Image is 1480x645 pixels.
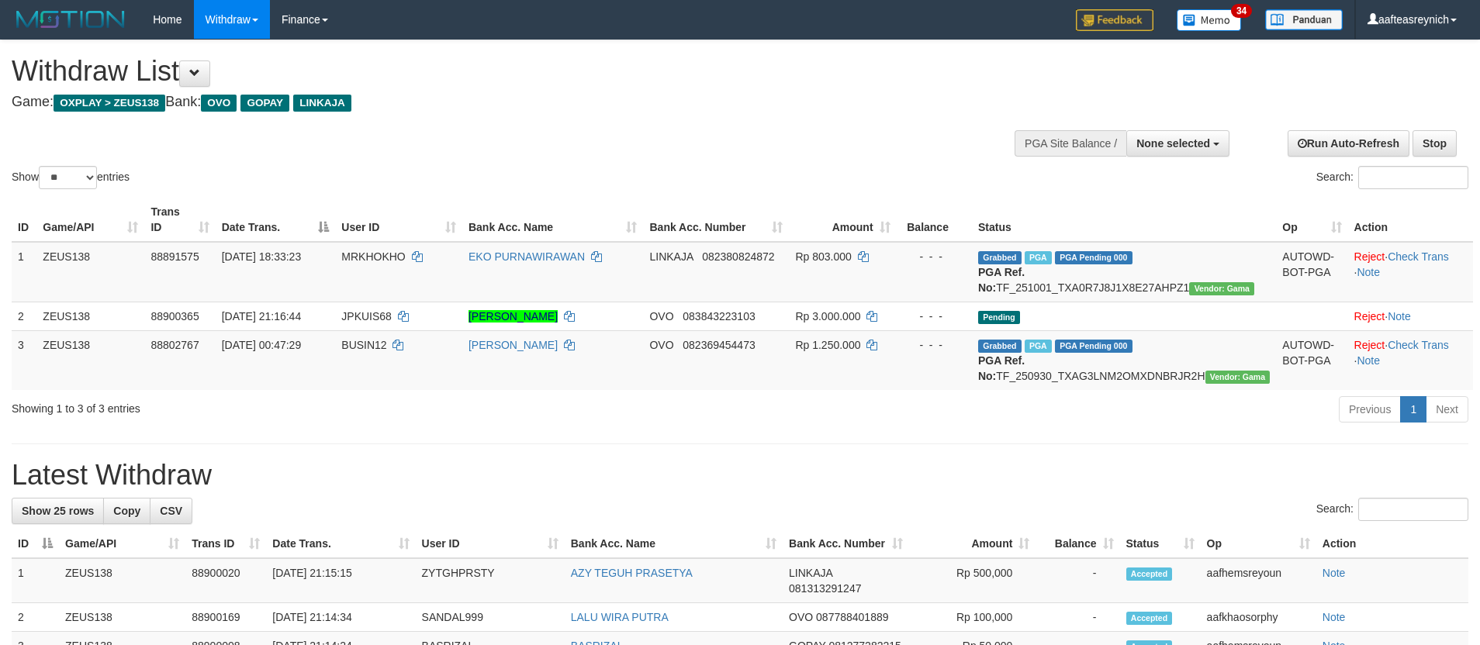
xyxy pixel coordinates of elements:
[222,310,301,322] span: [DATE] 21:16:44
[36,302,144,330] td: ZEUS138
[1025,251,1052,264] span: Marked by aafpengsreynich
[1265,9,1343,30] img: panduan.png
[59,603,185,632] td: ZEUS138
[978,340,1022,353] span: Grabbed
[150,339,199,351] span: 88802767
[12,56,971,87] h1: Withdraw List
[1276,242,1347,302] td: AUTOWD-BOT-PGA
[1025,340,1052,353] span: Marked by aafsreyleap
[293,95,351,112] span: LINKAJA
[1316,529,1468,558] th: Action
[1276,330,1347,390] td: AUTOWD-BOT-PGA
[1126,567,1173,581] span: Accepted
[1348,198,1473,242] th: Action
[1339,396,1401,423] a: Previous
[1400,396,1426,423] a: 1
[1388,339,1449,351] a: Check Trans
[1348,242,1473,302] td: · ·
[12,498,104,524] a: Show 25 rows
[222,250,301,263] span: [DATE] 18:33:23
[903,309,966,324] div: - - -
[185,558,266,603] td: 88900020
[144,198,215,242] th: Trans ID: activate to sort column ascending
[1036,529,1119,558] th: Balance: activate to sort column ascending
[12,198,36,242] th: ID
[1358,498,1468,521] input: Search:
[1348,330,1473,390] td: · ·
[185,529,266,558] th: Trans ID: activate to sort column ascending
[12,395,605,416] div: Showing 1 to 3 of 3 entries
[1015,130,1126,157] div: PGA Site Balance /
[201,95,237,112] span: OVO
[12,95,971,110] h4: Game: Bank:
[978,266,1025,294] b: PGA Ref. No:
[1354,339,1385,351] a: Reject
[39,166,97,189] select: Showentries
[1388,250,1449,263] a: Check Trans
[22,505,94,517] span: Show 25 rows
[909,558,1036,603] td: Rp 500,000
[1205,371,1271,384] span: Vendor URL: https://trx31.1velocity.biz
[783,529,909,558] th: Bank Acc. Number: activate to sort column ascending
[816,611,888,623] span: Copy 087788401889 to clipboard
[1201,529,1316,558] th: Op: activate to sort column ascending
[12,166,130,189] label: Show entries
[978,354,1025,382] b: PGA Ref. No:
[416,529,565,558] th: User ID: activate to sort column ascending
[789,582,861,595] span: Copy 081313291247 to clipboard
[795,310,860,322] span: Rp 3.000.000
[565,529,783,558] th: Bank Acc. Name: activate to sort column ascending
[1126,612,1173,625] span: Accepted
[1288,130,1409,157] a: Run Auto-Refresh
[160,505,182,517] span: CSV
[12,8,130,31] img: MOTION_logo.png
[341,250,405,263] span: MRKHOKHO
[1201,603,1316,632] td: aafkhaosorphy
[1055,340,1132,353] span: PGA Pending
[59,529,185,558] th: Game/API: activate to sort column ascending
[1201,558,1316,603] td: aafhemsreyoun
[216,198,336,242] th: Date Trans.: activate to sort column descending
[1354,250,1385,263] a: Reject
[335,198,462,242] th: User ID: activate to sort column ascending
[1126,130,1229,157] button: None selected
[795,339,860,351] span: Rp 1.250.000
[1231,4,1252,18] span: 34
[12,302,36,330] td: 2
[1323,567,1346,579] a: Note
[789,611,813,623] span: OVO
[341,310,392,322] span: JPKUIS68
[683,339,755,351] span: Copy 082369454473 to clipboard
[1036,603,1119,632] td: -
[1076,9,1153,31] img: Feedback.jpg
[1316,166,1468,189] label: Search:
[469,250,585,263] a: EKO PURNAWIRAWAN
[12,603,59,632] td: 2
[103,498,150,524] a: Copy
[1354,310,1385,322] a: Reject
[1120,529,1201,558] th: Status: activate to sort column ascending
[972,198,1276,242] th: Status
[643,198,789,242] th: Bank Acc. Number: activate to sort column ascending
[649,250,693,263] span: LINKAJA
[978,251,1022,264] span: Grabbed
[1276,198,1347,242] th: Op: activate to sort column ascending
[12,242,36,302] td: 1
[36,330,144,390] td: ZEUS138
[1413,130,1457,157] a: Stop
[54,95,165,112] span: OXPLAY > ZEUS138
[1426,396,1468,423] a: Next
[972,330,1276,390] td: TF_250930_TXAG3LNM2OMXDNBRJR2H
[1323,611,1346,623] a: Note
[416,558,565,603] td: ZYTGHPRSTY
[789,567,832,579] span: LINKAJA
[571,611,669,623] a: LALU WIRA PUTRA
[649,310,673,322] span: OVO
[897,198,972,242] th: Balance
[702,250,774,263] span: Copy 082380824872 to clipboard
[240,95,289,112] span: GOPAY
[150,250,199,263] span: 88891575
[36,198,144,242] th: Game/API: activate to sort column ascending
[222,339,301,351] span: [DATE] 00:47:29
[1055,251,1132,264] span: PGA Pending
